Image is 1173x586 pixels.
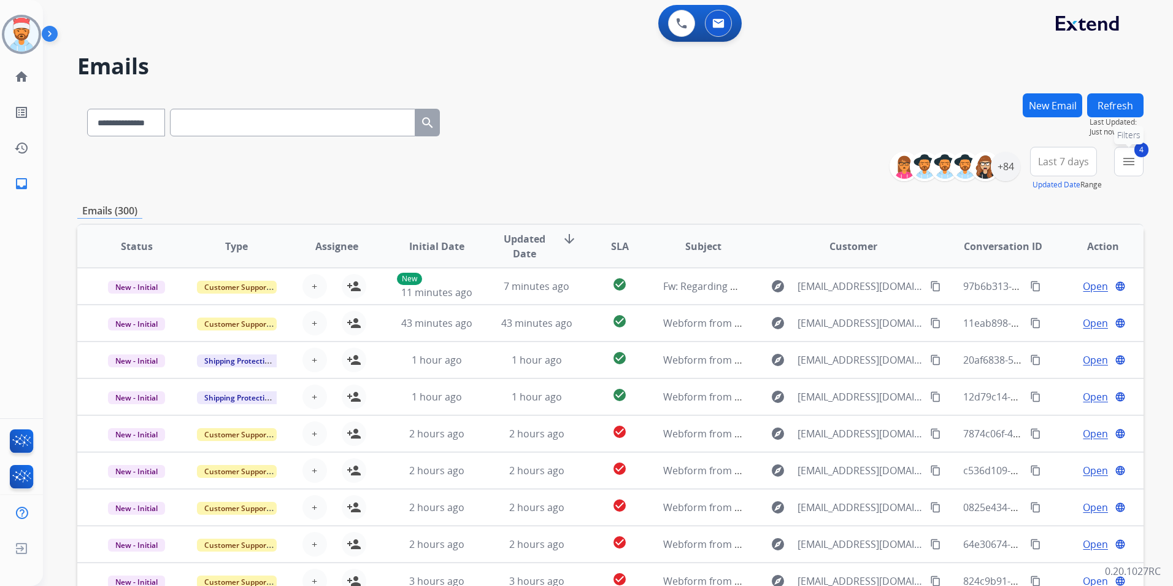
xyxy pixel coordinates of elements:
span: 2 hours ago [409,464,464,477]
span: [EMAIL_ADDRESS][DOMAIN_NAME] [798,537,923,552]
span: Open [1083,463,1108,478]
span: New - Initial [108,539,165,552]
span: Open [1083,537,1108,552]
mat-icon: person_add [347,389,361,404]
mat-icon: person_add [347,426,361,441]
span: New - Initial [108,281,165,294]
span: New - Initial [108,318,165,330]
mat-icon: check_circle [612,351,627,365]
mat-icon: content_copy [1030,281,1041,292]
span: + [312,500,317,515]
mat-icon: history [14,141,29,155]
span: Customer Support [197,502,277,515]
span: Customer Support [197,281,277,294]
span: Webform from [EMAIL_ADDRESS][DOMAIN_NAME] on [DATE] [663,427,941,440]
span: 11 minutes ago [401,286,472,299]
img: avatar [4,17,39,52]
p: 0.20.1027RC [1105,564,1161,579]
span: New - Initial [108,465,165,478]
mat-icon: content_copy [1030,318,1041,329]
span: 2 hours ago [409,427,464,440]
span: Filters [1117,129,1140,141]
span: [EMAIL_ADDRESS][DOMAIN_NAME] [798,316,923,330]
button: + [302,385,327,409]
span: New - Initial [108,428,165,441]
span: Last 7 days [1038,159,1089,164]
mat-icon: content_copy [930,281,941,292]
span: Fw: Regarding Order # 459393205 [ ref:!00D1I02L1Qo.!500Uj0hznxW:ref ] [663,279,994,293]
span: 2 hours ago [509,427,564,440]
button: Updated Date [1033,180,1080,190]
span: Customer Support [197,465,277,478]
mat-icon: check_circle [612,388,627,402]
button: New Email [1023,93,1082,117]
mat-icon: content_copy [1030,465,1041,476]
mat-icon: language [1115,318,1126,329]
button: + [302,495,327,520]
span: 2 hours ago [509,464,564,477]
span: Webform from [EMAIL_ADDRESS][DOMAIN_NAME] on [DATE] [663,353,941,367]
button: + [302,348,327,372]
mat-icon: explore [771,426,785,441]
button: + [302,532,327,557]
mat-icon: check_circle [612,498,627,513]
span: 2 hours ago [409,537,464,551]
mat-icon: language [1115,502,1126,513]
mat-icon: explore [771,353,785,367]
span: 7 minutes ago [504,279,569,293]
span: [EMAIL_ADDRESS][DOMAIN_NAME] [798,463,923,478]
mat-icon: home [14,69,29,84]
mat-icon: content_copy [930,465,941,476]
span: 20af6838-5509-49d6-9da3-8cb0306baedb [963,353,1153,367]
p: New [397,273,422,285]
mat-icon: language [1115,428,1126,439]
mat-icon: content_copy [1030,539,1041,550]
mat-icon: content_copy [930,502,941,513]
span: Open [1083,500,1108,515]
mat-icon: inbox [14,176,29,191]
span: 64e30674-89c2-404e-bdf9-41f2e4a4212d [963,537,1148,551]
span: New - Initial [108,502,165,515]
span: + [312,426,317,441]
span: Webform from [EMAIL_ADDRESS][DOMAIN_NAME] on [DATE] [663,537,941,551]
mat-icon: person_add [347,353,361,367]
span: Webform from [EMAIL_ADDRESS][DOMAIN_NAME] on [DATE] [663,464,941,477]
span: Webform from [EMAIL_ADDRESS][DOMAIN_NAME] on [DATE] [663,390,941,404]
mat-icon: content_copy [930,539,941,550]
button: + [302,274,327,299]
span: Customer Support [197,428,277,441]
span: 43 minutes ago [501,316,572,330]
span: + [312,316,317,330]
span: 12d79c14-0e75-4def-b03b-4edb9e50fd9b [963,390,1152,404]
button: Last 7 days [1030,147,1097,176]
span: 2 hours ago [409,501,464,514]
div: +84 [991,152,1020,181]
span: c536d109-39f1-400c-87a2-7b0e8f2b5ff1 [963,464,1144,477]
span: + [312,463,317,478]
mat-icon: list_alt [14,105,29,120]
span: [EMAIL_ADDRESS][DOMAIN_NAME] [798,426,923,441]
mat-icon: explore [771,389,785,404]
mat-icon: explore [771,500,785,515]
p: Emails (300) [77,203,142,219]
mat-icon: content_copy [1030,391,1041,402]
span: + [312,279,317,294]
span: Customer Support [197,318,277,330]
span: Webform from [EMAIL_ADDRESS][DOMAIN_NAME] on [DATE] [663,316,941,330]
span: [EMAIL_ADDRESS][DOMAIN_NAME] [798,279,923,294]
mat-icon: content_copy [1030,428,1041,439]
mat-icon: content_copy [930,354,941,365]
span: + [312,389,317,404]
span: [EMAIL_ADDRESS][DOMAIN_NAME] [798,353,923,367]
span: 43 minutes ago [401,316,472,330]
mat-icon: search [420,115,435,130]
span: 0825e434-d396-4918-a379-4de4ab4a5164 [963,501,1154,514]
span: 7874c06f-4feb-41fb-bc33-8f6e39e5e4e6 [963,427,1143,440]
span: SLA [611,239,629,254]
mat-icon: content_copy [930,428,941,439]
span: 1 hour ago [412,390,462,404]
mat-icon: content_copy [930,391,941,402]
mat-icon: person_add [347,316,361,330]
button: Refresh [1087,93,1144,117]
span: Type [225,239,248,254]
